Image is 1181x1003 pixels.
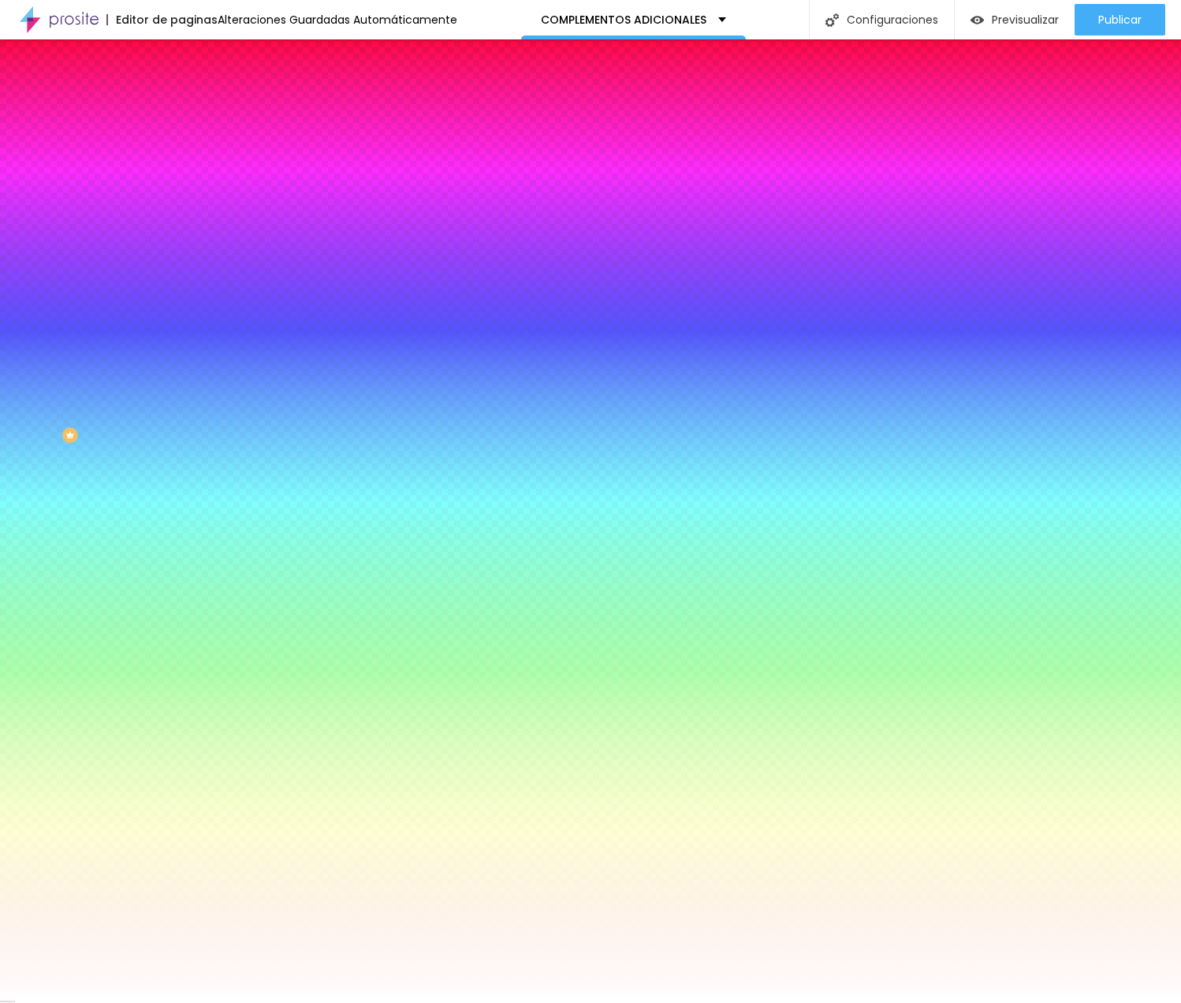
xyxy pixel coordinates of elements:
div: Editor de paginas [106,14,218,25]
img: Icone [825,13,839,27]
p: COMPLEMENTOS ADICIONALES [541,14,706,25]
img: view-1.svg [971,13,984,27]
span: Previsualizar [992,13,1059,26]
span: Publicar [1098,13,1142,26]
button: Publicar [1075,4,1165,35]
button: Previsualizar [955,4,1075,35]
div: Alteraciones Guardadas Automáticamente [218,14,457,25]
